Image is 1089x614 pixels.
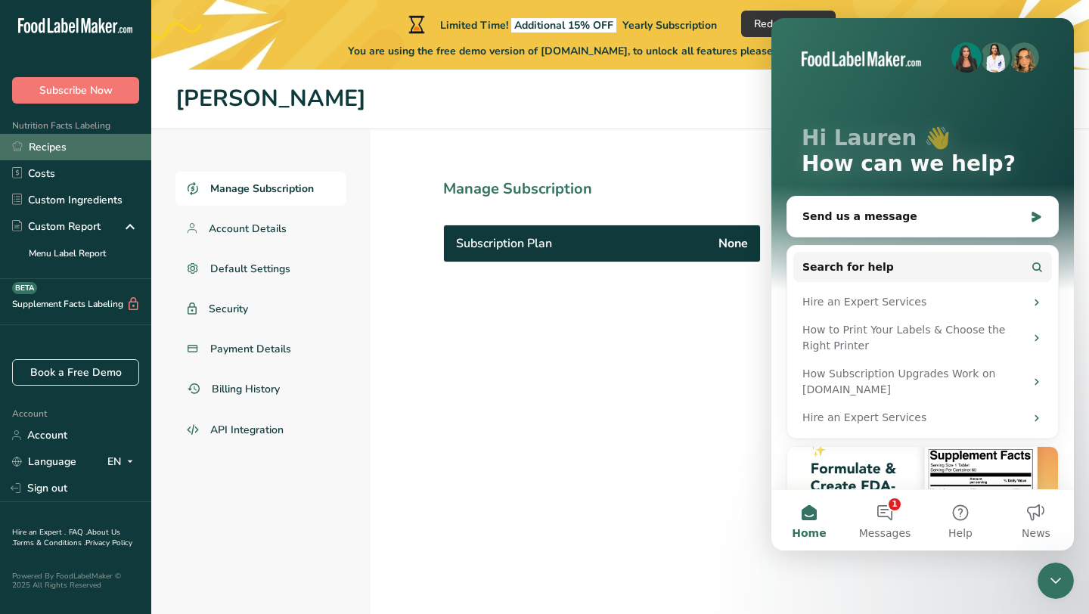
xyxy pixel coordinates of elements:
a: API Integration [175,412,346,448]
span: Account Details [209,221,287,237]
a: Privacy Policy [85,538,132,548]
span: You are using the free demo version of [DOMAIN_NAME], to unlock all features please choose one of... [348,43,893,59]
button: Help [151,472,227,532]
span: Default Settings [210,261,290,277]
a: Book a Free Demo [12,359,139,386]
h1: Manage Subscription [443,178,827,200]
div: Powered By FoodLabelMaker © 2025 All Rights Reserved [12,572,139,590]
span: Security [209,301,248,317]
a: Billing History [175,372,346,406]
span: Additional 15% OFF [511,18,616,33]
span: Home [20,510,54,520]
span: Redeem Offer [754,16,823,32]
span: API Integration [210,422,284,438]
iframe: Intercom live chat [1038,563,1074,599]
a: About Us . [12,527,120,548]
button: News [227,472,302,532]
a: Default Settings [175,252,346,286]
img: BIG NEWS: Our New Supplement Labeling Software is Here [16,429,287,535]
iframe: Intercom live chat [771,18,1074,550]
a: Manage Subscription [175,172,346,206]
a: Language [12,448,76,475]
span: News [250,510,279,520]
a: FAQ . [69,527,87,538]
a: Terms & Conditions . [13,538,85,548]
span: Manage Subscription [210,181,314,197]
div: BETA [12,282,37,294]
button: Redeem Offer [741,11,836,37]
span: Payment Details [210,341,291,357]
span: Billing History [212,381,280,397]
button: Messages [76,472,151,532]
button: Subscribe Now [12,77,139,104]
a: Hire an Expert . [12,527,66,538]
a: Security [175,292,346,326]
h1: [PERSON_NAME] [175,82,1065,116]
a: Payment Details [175,332,346,366]
span: Help [177,510,201,520]
div: Custom Report [12,219,101,234]
span: Yearly Subscription [622,18,717,33]
span: Messages [88,510,140,520]
span: Subscription Plan [456,234,552,253]
a: Account Details [175,212,346,246]
span: None [718,234,748,253]
div: Limited Time! [405,15,717,33]
div: EN [107,453,139,471]
span: Subscribe Now [39,82,113,98]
